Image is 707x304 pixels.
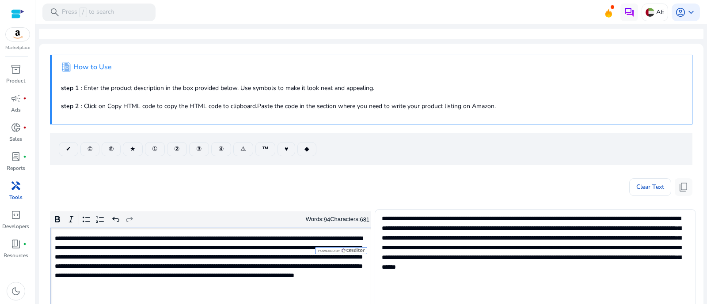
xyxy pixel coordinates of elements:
span: ◆ [304,144,309,154]
span: fiber_manual_record [23,126,27,129]
button: content_copy [675,178,692,196]
p: Developers [2,222,29,230]
p: : Click on Copy HTML code to copy the HTML code to clipboard.Paste the code in the section where ... [61,101,683,111]
button: © [80,142,99,156]
p: AE [656,4,664,20]
span: campaign [11,93,21,104]
b: step 1 [61,84,79,92]
span: ♥ [285,144,288,154]
span: ® [109,144,114,154]
p: Reports [7,164,25,172]
button: ② [167,142,187,156]
button: ™ [255,142,275,156]
span: ™ [262,144,268,154]
span: book_4 [11,239,21,249]
p: Sales [9,135,22,143]
p: Press to search [62,8,114,17]
span: code_blocks [11,210,21,220]
span: ④ [218,144,224,154]
button: ♥ [277,142,295,156]
span: Clear Text [636,178,664,196]
button: ① [145,142,165,156]
div: Words: Characters: [306,214,369,225]
p: Ads [11,106,21,114]
span: ③ [196,144,202,154]
span: ★ [130,144,136,154]
span: handyman [11,180,21,191]
button: ③ [189,142,209,156]
p: : Enter the product description in the box provided below. Use symbols to make it look neat and a... [61,83,683,93]
span: / [79,8,87,17]
button: Clear Text [629,178,671,196]
span: lab_profile [11,151,21,162]
h4: How to Use [73,63,112,71]
span: Powered by [317,249,340,253]
b: step 2 [61,102,79,110]
p: Resources [4,251,28,259]
span: fiber_manual_record [23,155,27,158]
p: Marketplace [5,45,30,51]
span: search [49,7,60,18]
span: account_circle [675,7,686,18]
button: ◆ [297,142,316,156]
p: Tools [9,193,23,201]
span: inventory_2 [11,64,21,75]
span: ② [174,144,180,154]
span: donut_small [11,122,21,133]
span: ① [152,144,158,154]
button: ⚠ [233,142,253,156]
label: 94 [324,216,330,223]
img: ae.svg [646,8,654,17]
button: ④ [211,142,231,156]
span: ✔ [66,144,71,154]
span: content_copy [678,182,689,192]
button: ® [102,142,121,156]
button: ★ [123,142,143,156]
span: ⚠ [240,144,246,154]
div: Editor toolbar [50,211,371,228]
span: © [87,144,92,154]
p: Product [6,77,25,85]
img: amazon.svg [6,28,30,41]
span: dark_mode [11,286,21,296]
span: keyboard_arrow_down [686,7,696,18]
button: ✔ [59,142,78,156]
span: fiber_manual_record [23,242,27,246]
span: fiber_manual_record [23,97,27,100]
label: 681 [360,216,369,223]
